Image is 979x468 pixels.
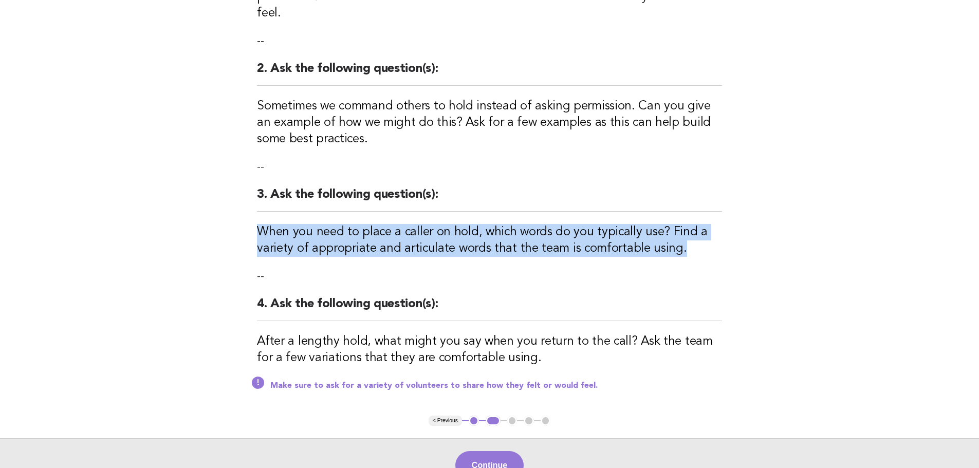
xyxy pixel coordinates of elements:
p: -- [257,34,722,48]
p: -- [257,160,722,174]
p: Make sure to ask for a variety of volunteers to share how they felt or would feel. [270,381,722,391]
h2: 4. Ask the following question(s): [257,296,722,321]
h3: Sometimes we command others to hold instead of asking permission. Can you give an example of how ... [257,98,722,147]
h3: After a lengthy hold, what might you say when you return to the call? Ask the team for a few vari... [257,333,722,366]
p: -- [257,269,722,284]
button: 1 [469,416,479,426]
button: < Previous [429,416,462,426]
h2: 2. Ask the following question(s): [257,61,722,86]
button: 2 [486,416,501,426]
h2: 3. Ask the following question(s): [257,186,722,212]
h3: When you need to place a caller on hold, which words do you typically use? Find a variety of appr... [257,224,722,257]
